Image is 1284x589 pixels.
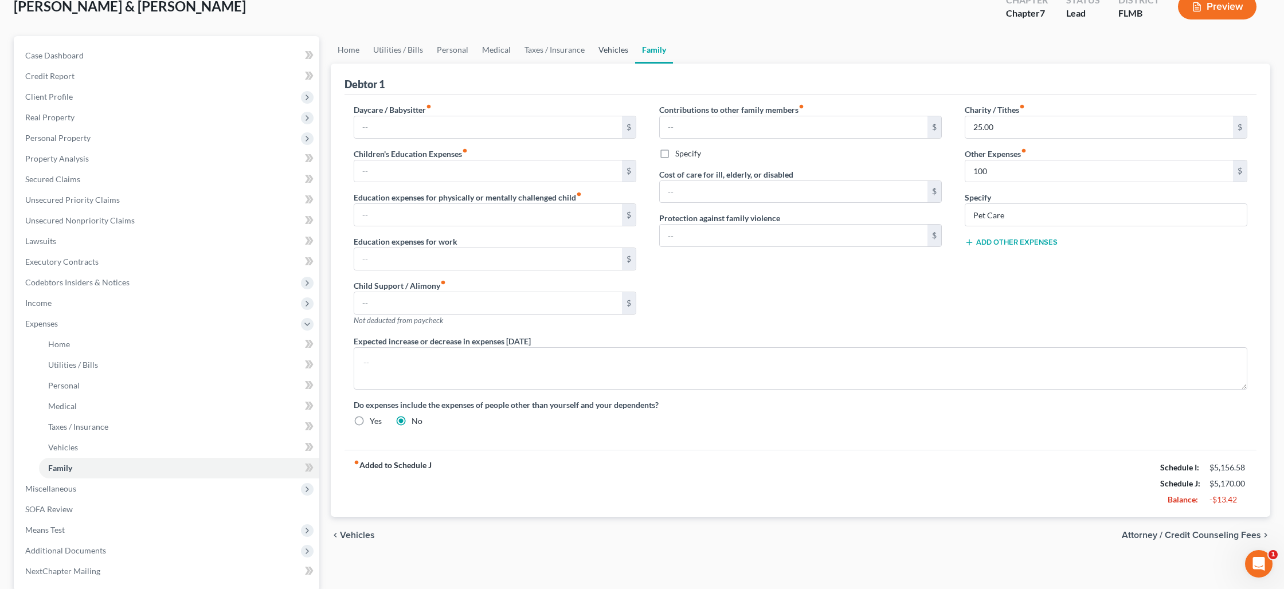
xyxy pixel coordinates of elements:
[965,238,1058,247] button: Add Other Expenses
[354,148,468,160] label: Children's Education Expenses
[622,160,636,182] div: $
[798,104,804,109] i: fiber_manual_record
[366,36,430,64] a: Utilities / Bills
[412,415,422,427] label: No
[39,417,319,437] a: Taxes / Insurance
[1209,494,1247,505] div: -$13.42
[16,499,319,520] a: SOFA Review
[1160,478,1200,488] strong: Schedule J:
[48,380,80,390] span: Personal
[1066,7,1100,20] div: Lead
[354,316,443,325] span: Not deducted from paycheck
[48,339,70,349] span: Home
[25,112,75,122] span: Real Property
[1160,462,1199,472] strong: Schedule I:
[25,236,56,246] span: Lawsuits
[354,292,622,314] input: --
[475,36,518,64] a: Medical
[25,71,75,81] span: Credit Report
[25,277,130,287] span: Codebtors Insiders & Notices
[25,545,106,555] span: Additional Documents
[16,231,319,252] a: Lawsuits
[25,319,58,328] span: Expenses
[16,169,319,190] a: Secured Claims
[25,174,80,184] span: Secured Claims
[635,36,673,64] a: Family
[354,248,622,270] input: --
[370,415,382,427] label: Yes
[518,36,592,64] a: Taxes / Insurance
[1269,550,1278,559] span: 1
[965,116,1233,138] input: --
[25,215,135,225] span: Unsecured Nonpriority Claims
[331,531,375,540] button: chevron_left Vehicles
[48,422,108,431] span: Taxes / Insurance
[48,401,77,411] span: Medical
[660,181,927,203] input: --
[354,116,622,138] input: --
[354,160,622,182] input: --
[965,204,1247,226] input: Specify...
[331,531,340,540] i: chevron_left
[25,195,120,205] span: Unsecured Priority Claims
[48,442,78,452] span: Vehicles
[16,66,319,87] a: Credit Report
[1209,462,1247,473] div: $5,156.58
[1122,531,1270,540] button: Attorney / Credit Counseling Fees chevron_right
[965,191,991,203] label: Specify
[25,154,89,163] span: Property Analysis
[39,396,319,417] a: Medical
[1019,104,1025,109] i: fiber_manual_record
[1233,160,1247,182] div: $
[25,257,99,266] span: Executory Contracts
[1021,148,1027,154] i: fiber_manual_record
[354,191,582,203] label: Education expenses for physically or mentally challenged child
[426,104,432,109] i: fiber_manual_record
[965,104,1025,116] label: Charity / Tithes
[622,248,636,270] div: $
[622,116,636,138] div: $
[16,190,319,210] a: Unsecured Priority Claims
[660,225,927,246] input: --
[354,104,432,116] label: Daycare / Babysitter
[39,334,319,355] a: Home
[16,148,319,169] a: Property Analysis
[25,92,73,101] span: Client Profile
[354,460,359,465] i: fiber_manual_record
[25,566,100,576] span: NextChapter Mailing
[25,504,73,514] span: SOFA Review
[622,204,636,226] div: $
[39,375,319,396] a: Personal
[354,460,432,508] strong: Added to Schedule J
[430,36,475,64] a: Personal
[440,280,446,285] i: fiber_manual_record
[675,148,701,159] label: Specify
[16,45,319,66] a: Case Dashboard
[354,335,531,347] label: Expected increase or decrease in expenses [DATE]
[354,399,1247,411] label: Do expenses include the expenses of people other than yourself and your dependents?
[39,355,319,375] a: Utilities / Bills
[622,292,636,314] div: $
[576,191,582,197] i: fiber_manual_record
[592,36,635,64] a: Vehicles
[965,160,1233,182] input: --
[354,280,446,292] label: Child Support / Alimony
[25,298,52,308] span: Income
[345,77,385,91] div: Debtor 1
[1122,531,1261,540] span: Attorney / Credit Counseling Fees
[39,458,319,478] a: Family
[927,225,941,246] div: $
[965,148,1027,160] label: Other Expenses
[39,437,319,458] a: Vehicles
[659,212,780,224] label: Protection against family violence
[25,525,65,535] span: Means Test
[927,181,941,203] div: $
[462,148,468,154] i: fiber_manual_record
[1118,7,1160,20] div: FLMB
[1006,7,1048,20] div: Chapter
[340,531,375,540] span: Vehicles
[1168,494,1198,504] strong: Balance:
[25,50,84,60] span: Case Dashboard
[927,116,941,138] div: $
[16,561,319,582] a: NextChapter Mailing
